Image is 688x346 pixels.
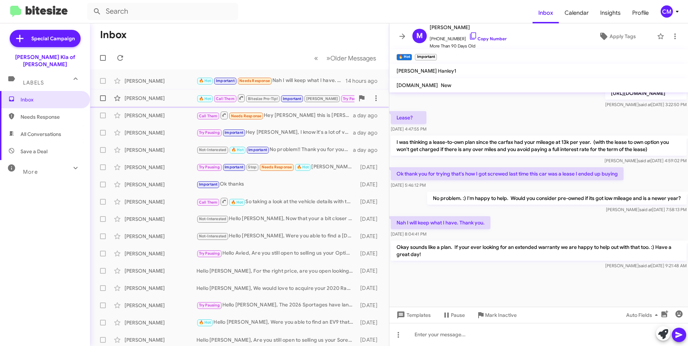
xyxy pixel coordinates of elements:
span: Calendar [559,3,594,23]
span: Important [248,147,267,152]
div: Hello [PERSON_NAME], The 2026 Sportages have landed! I took a look at your current Sportage, it l... [196,301,357,309]
span: Auto Fields [626,309,661,322]
a: Inbox [533,3,559,23]
span: [PERSON_NAME] [DATE] 4:59:02 PM [605,158,687,163]
div: [PERSON_NAME] [125,181,196,188]
span: [PERSON_NAME] [430,23,507,32]
span: said at [638,158,651,163]
div: So taking a look at the vehicle details with the appraiser, it looks like we would be able to tra... [196,197,357,206]
div: [PERSON_NAME] [125,250,196,257]
a: Copy Number [469,36,507,41]
div: a day ago [353,129,383,136]
span: Call Them [199,114,218,118]
span: Try Pausing [199,130,220,135]
div: [DATE] [357,284,383,292]
span: Call Them [216,96,235,101]
button: Apply Tags [580,30,653,43]
span: [DATE] 8:04:41 PM [391,231,426,237]
span: 🔥 Hot [199,78,211,83]
p: No problem. :) I'm happy to help. Would you consider pre-owned if its got low mileage and is a ne... [427,192,687,205]
span: [PERSON_NAME] [DATE] 3:22:50 PM [605,102,687,107]
div: [PERSON_NAME] [125,95,196,102]
span: Needs Response [262,165,292,169]
div: Hello [PERSON_NAME], Are you still open to selling us your Sorento for the right price? [196,336,357,343]
div: Hello [PERSON_NAME], Now that your a bit closer to your lease end, would you consider an early up... [196,215,357,223]
div: [PERSON_NAME] [125,198,196,205]
span: Templates [395,309,431,322]
p: [URL][DOMAIN_NAME] [605,87,687,100]
div: Hello [PERSON_NAME], For the right price, are you open looking to sell your Sportage? [196,267,357,274]
div: Hello [PERSON_NAME], Were you able to find an EV9 that fit your needs? [196,318,357,327]
span: 🔥 Hot [231,200,243,205]
span: Try Pausing [343,96,364,101]
div: Nah I will keep what I have. Thank you. [196,77,345,85]
span: Not-Interested [199,234,227,238]
div: [DATE] [357,181,383,188]
div: [PERSON_NAME] [125,146,196,154]
span: Profile [626,3,655,23]
span: Important [199,182,218,187]
div: No problem!! Thank you for your patience. :) [196,146,353,154]
span: [PERSON_NAME] Hanley1 [397,68,456,74]
span: Important [283,96,302,101]
div: CM [661,5,673,18]
button: Pause [436,309,471,322]
div: [PERSON_NAME] [125,129,196,136]
span: M [416,30,423,42]
div: a day ago [353,146,383,154]
div: [PERSON_NAME] [125,284,196,292]
div: Ok thanks [196,180,357,188]
span: [DATE] 5:46:12 PM [391,182,426,188]
span: 🔥 Hot [231,147,244,152]
span: [PERSON_NAME] [DATE] 9:21:48 AM [605,263,687,268]
span: More Than 90 Days Old [430,42,507,50]
span: Not-Interested [199,217,227,221]
div: Hello Avied, Are you still open to selling us your Optima for the right price? [196,249,357,258]
p: Ok thank you for trying that's how I got screwed last time this car was a lease I ended up buying [391,167,624,180]
p: Nah I will keep what I have. Thank you. [391,216,490,229]
span: Bitesize Pro-Tip! [248,96,278,101]
div: [PERSON_NAME] [125,267,196,274]
div: [PERSON_NAME] [125,233,196,240]
span: 🔥 Hot [199,96,211,101]
span: said at [639,263,651,268]
div: a day ago [353,112,383,119]
button: Auto Fields [620,309,666,322]
span: [DOMAIN_NAME] [397,82,438,88]
div: [DATE] [357,164,383,171]
span: Important [216,78,235,83]
span: « [314,54,318,63]
div: Hello [PERSON_NAME], Were you able to find a [DATE] that fit your needs? [196,232,357,240]
span: Needs Response [231,114,262,118]
span: [PERSON_NAME] [DATE] 7:58:13 PM [606,207,687,212]
span: Pause [451,309,465,322]
input: Search [87,3,238,20]
h1: Inbox [100,29,127,41]
span: Call Them [199,200,218,205]
div: [PERSON_NAME] [125,336,196,343]
div: Hey [PERSON_NAME], I know it's a lot of vehicles to sift through, but were you able to find a veh... [196,128,353,137]
span: Save a Deal [21,148,47,155]
span: Special Campaign [31,35,75,42]
a: Insights [594,3,626,23]
button: Templates [389,309,436,322]
button: Mark Inactive [471,309,522,322]
span: Try Pausing [199,165,220,169]
span: said at [639,102,651,107]
span: Apply Tags [610,30,636,43]
div: [PERSON_NAME] we will be at [GEOGRAPHIC_DATA] around 10am [196,163,357,171]
span: 🔥 Hot [199,320,211,325]
span: Stop [248,165,257,169]
span: » [326,54,330,63]
p: Okay sounds like a plan. If your ever looking for an extended warranty we are happy to help out w... [391,241,687,261]
span: Needs Response [239,78,270,83]
span: Labels [23,79,44,86]
button: CM [655,5,680,18]
div: [DATE] [357,250,383,257]
div: [DATE] [357,233,383,240]
p: I was thinking a lease-to-own plan since the carfax had your mileage at 13k per year. (with the l... [391,136,687,156]
span: [PERSON_NAME] [306,96,338,101]
span: Try Pausing [199,251,220,256]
